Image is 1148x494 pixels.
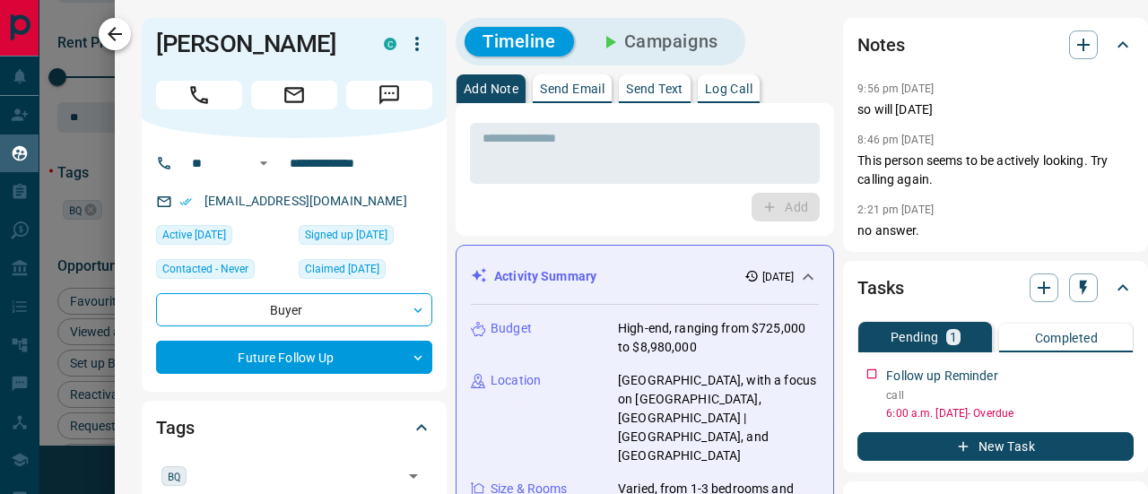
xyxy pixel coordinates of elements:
[857,82,934,95] p: 9:56 pm [DATE]
[204,194,407,208] a: [EMAIL_ADDRESS][DOMAIN_NAME]
[465,27,574,56] button: Timeline
[1035,332,1099,344] p: Completed
[346,81,432,109] span: Message
[886,405,1134,421] p: 6:00 a.m. [DATE] - Overdue
[581,27,736,56] button: Campaigns
[857,204,934,216] p: 2:21 pm [DATE]
[156,293,432,326] div: Buyer
[857,100,1134,119] p: so will [DATE]
[540,82,604,95] p: Send Email
[857,266,1134,309] div: Tasks
[950,331,957,343] p: 1
[471,260,819,293] div: Activity Summary[DATE]
[305,226,387,244] span: Signed up [DATE]
[618,319,819,357] p: High-end, ranging from $725,000 to $8,980,000
[156,413,194,442] h2: Tags
[857,23,1134,66] div: Notes
[162,226,226,244] span: Active [DATE]
[762,269,795,285] p: [DATE]
[618,371,819,465] p: [GEOGRAPHIC_DATA], with a focus on [GEOGRAPHIC_DATA], [GEOGRAPHIC_DATA] | [GEOGRAPHIC_DATA], and ...
[156,30,357,58] h1: [PERSON_NAME]
[401,464,426,489] button: Open
[857,273,903,302] h2: Tasks
[857,221,1134,240] p: no answer.
[886,367,997,386] p: Follow up Reminder
[384,38,396,50] div: condos.ca
[857,134,934,146] p: 8:46 pm [DATE]
[168,467,180,485] span: BQ
[491,319,532,338] p: Budget
[886,387,1134,403] p: call
[891,331,939,343] p: Pending
[305,260,379,278] span: Claimed [DATE]
[626,82,683,95] p: Send Text
[857,30,904,59] h2: Notes
[299,259,432,284] div: Thu Jul 24 2025
[156,406,432,449] div: Tags
[251,81,337,109] span: Email
[156,225,290,250] div: Thu Jul 31 2025
[491,371,541,390] p: Location
[857,432,1134,461] button: New Task
[299,225,432,250] div: Thu Feb 02 2017
[857,152,1134,189] p: This person seems to be actively looking. Try calling again.
[156,81,242,109] span: Call
[494,267,596,286] p: Activity Summary
[464,82,518,95] p: Add Note
[253,152,274,174] button: Open
[179,195,192,208] svg: Email Verified
[156,341,432,374] div: Future Follow Up
[162,260,248,278] span: Contacted - Never
[705,82,752,95] p: Log Call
